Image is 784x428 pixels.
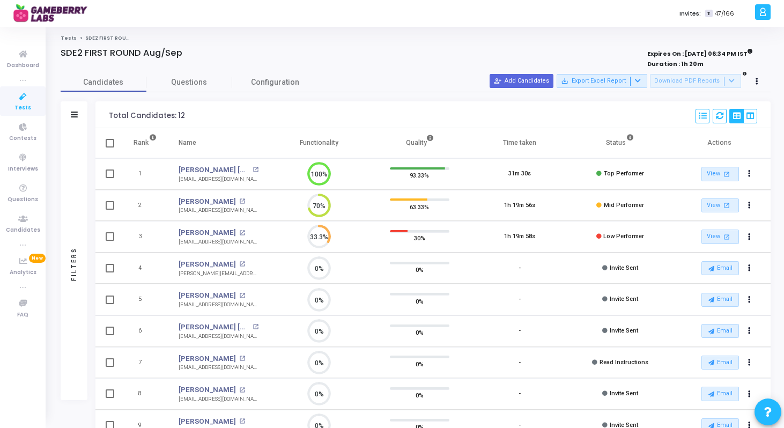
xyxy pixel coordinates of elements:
mat-icon: open_in_new [722,169,731,179]
button: Add Candidates [490,74,553,88]
div: - [519,358,521,367]
th: Functionality [269,128,369,158]
a: [PERSON_NAME] [179,196,236,207]
div: [PERSON_NAME][EMAIL_ADDRESS][DOMAIN_NAME] [179,270,258,278]
button: Actions [742,324,757,339]
a: [PERSON_NAME] [PERSON_NAME] [179,322,249,333]
div: [EMAIL_ADDRESS][DOMAIN_NAME] [179,238,258,246]
mat-icon: open_in_new [239,230,245,236]
div: - [519,264,521,273]
a: View [701,198,739,213]
strong: Duration : 1h 20m [647,60,704,68]
div: [EMAIL_ADDRESS][DOMAIN_NAME] [179,333,258,341]
button: Download PDF Reports [650,74,741,88]
div: - [519,327,521,336]
mat-icon: open_in_new [253,324,258,330]
span: 0% [416,327,424,338]
nav: breadcrumb [61,35,771,42]
span: Invite Sent [610,327,638,334]
th: Status [570,128,670,158]
mat-icon: open_in_new [239,261,245,267]
a: [PERSON_NAME] [179,290,236,301]
mat-icon: person_add_alt [494,77,501,85]
button: Actions [742,355,757,370]
button: Email [701,356,739,370]
div: Filters [69,205,79,323]
h4: SDE2 FIRST ROUND Aug/Sep [61,48,182,58]
div: [EMAIL_ADDRESS][DOMAIN_NAME] [179,206,258,215]
div: [EMAIL_ADDRESS][DOMAIN_NAME] [179,364,258,372]
button: Actions [742,198,757,213]
mat-icon: save_alt [561,77,568,85]
mat-icon: open_in_new [722,232,731,241]
th: Rank [122,128,168,158]
span: Top Performer [604,170,644,177]
button: Export Excel Report [557,74,647,88]
div: Time taken [503,137,536,149]
div: Name [179,137,196,149]
span: Read Instructions [600,359,648,366]
button: Email [701,293,739,307]
div: 1h 19m 56s [504,201,535,210]
span: FAQ [17,311,28,320]
button: Email [701,387,739,401]
a: View [701,230,739,244]
span: 30% [414,233,425,243]
strong: Expires On : [DATE] 06:34 PM IST [647,47,753,58]
mat-icon: open_in_new [239,387,245,393]
span: Candidates [61,77,146,88]
button: Actions [742,230,757,245]
span: New [29,254,46,263]
button: Email [701,324,739,338]
td: 7 [122,347,168,379]
a: [PERSON_NAME] [PERSON_NAME] [179,165,249,175]
div: Total Candidates: 12 [109,112,185,120]
span: 0% [416,390,424,401]
th: Actions [670,128,771,158]
span: Contests [9,134,36,143]
span: Interviews [8,165,38,174]
a: [PERSON_NAME] [179,227,236,238]
mat-icon: open_in_new [239,198,245,204]
span: Analytics [10,268,36,277]
span: T [705,10,712,18]
span: 0% [416,358,424,369]
span: Candidates [6,226,40,235]
span: Low Performer [603,233,644,240]
span: Tests [14,104,31,113]
div: - [519,389,521,399]
span: 63.33% [410,201,429,212]
button: Actions [742,292,757,307]
a: [PERSON_NAME] [179,259,236,270]
span: Dashboard [7,61,39,70]
div: 1h 19m 58s [504,232,535,241]
span: Questions [8,195,38,204]
td: 5 [122,284,168,315]
a: [PERSON_NAME] [179,385,236,395]
button: Actions [742,261,757,276]
span: 93.33% [410,170,429,181]
mat-icon: open_in_new [239,418,245,424]
button: Actions [742,387,757,402]
span: Invite Sent [610,390,638,397]
span: Invite Sent [610,296,638,302]
div: [EMAIL_ADDRESS][DOMAIN_NAME] [179,175,258,183]
span: Mid Performer [604,202,644,209]
label: Invites: [679,9,701,18]
span: SDE2 FIRST ROUND Aug/Sep [85,35,158,41]
a: [PERSON_NAME] [179,353,236,364]
div: 31m 30s [508,169,531,179]
td: 6 [122,315,168,347]
button: Email [701,261,739,275]
button: Actions [742,167,757,182]
mat-icon: open_in_new [239,356,245,361]
span: 0% [416,264,424,275]
td: 2 [122,190,168,222]
span: Invite Sent [610,264,638,271]
mat-icon: open_in_new [722,201,731,210]
td: 3 [122,221,168,253]
div: [EMAIL_ADDRESS][DOMAIN_NAME] [179,395,258,403]
th: Quality [369,128,470,158]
